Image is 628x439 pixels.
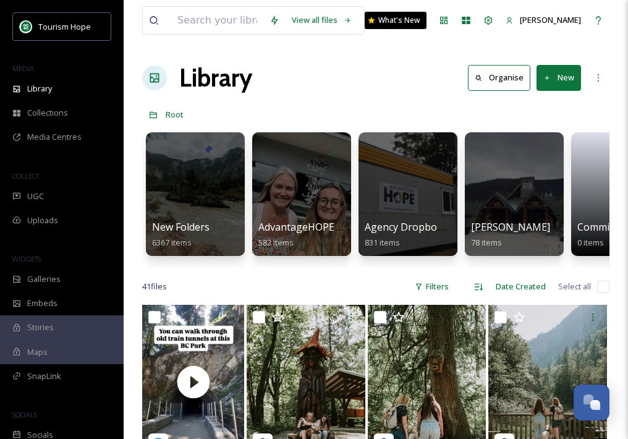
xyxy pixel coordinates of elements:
[12,64,34,73] span: MEDIA
[468,65,530,90] button: Organise
[171,7,263,34] input: Search your library
[12,171,39,181] span: COLLECT
[537,65,581,90] button: New
[471,221,550,248] a: [PERSON_NAME]78 items
[365,221,475,248] a: Agency Dropbox Assets831 items
[471,237,502,248] span: 78 items
[27,370,61,382] span: SnapLink
[365,237,400,248] span: 831 items
[38,21,91,32] span: Tourism Hope
[27,215,58,226] span: Uploads
[166,109,184,120] span: Root
[27,131,82,143] span: Media Centres
[27,346,48,358] span: Maps
[258,221,392,248] a: AdvantageHOPE Image Bank582 items
[12,254,41,263] span: WIDGETS
[258,237,294,248] span: 582 items
[152,220,210,234] span: New Folders
[142,281,167,292] span: 41 file s
[574,385,609,420] button: Open Chat
[499,8,587,32] a: [PERSON_NAME]
[365,12,426,29] a: What's New
[490,275,552,299] div: Date Created
[27,83,52,95] span: Library
[468,65,537,90] a: Organise
[152,237,192,248] span: 6367 items
[365,220,475,234] span: Agency Dropbox Assets
[286,8,358,32] a: View all files
[27,297,57,309] span: Embeds
[179,59,252,96] a: Library
[166,107,184,122] a: Root
[520,14,581,25] span: [PERSON_NAME]
[27,322,54,333] span: Stories
[152,221,210,248] a: New Folders6367 items
[258,220,392,234] span: AdvantageHOPE Image Bank
[27,107,68,119] span: Collections
[471,220,550,234] span: [PERSON_NAME]
[409,275,455,299] div: Filters
[20,20,32,33] img: logo.png
[558,281,591,292] span: Select all
[577,237,604,248] span: 0 items
[27,273,61,285] span: Galleries
[27,190,44,202] span: UGC
[12,410,37,419] span: SOCIALS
